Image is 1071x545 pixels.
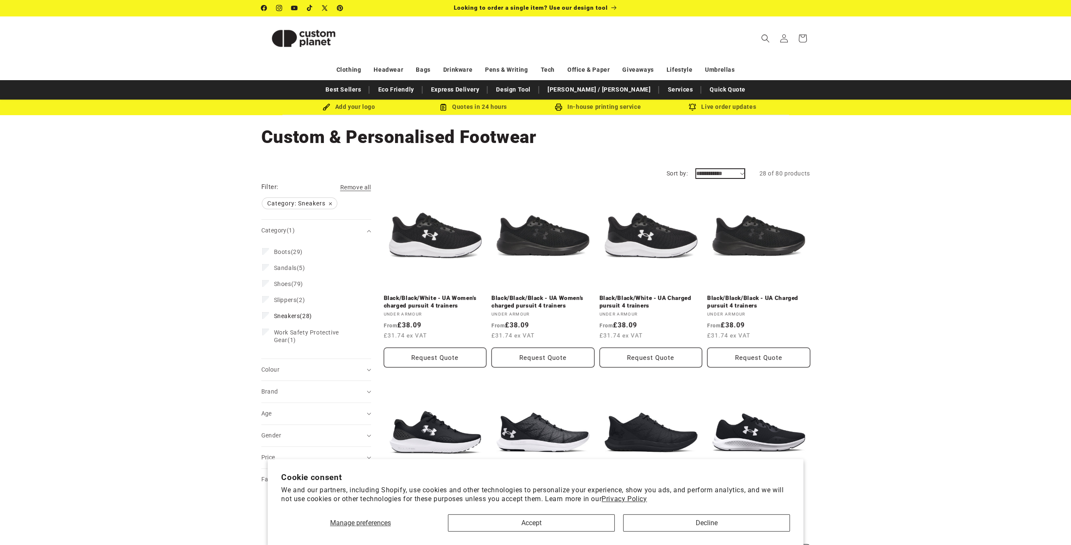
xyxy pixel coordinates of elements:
button: Manage preferences [281,514,439,532]
a: Express Delivery [427,82,484,97]
div: Live order updates [660,102,785,112]
img: In-house printing [555,103,562,111]
span: Remove all [340,184,371,191]
summary: Gender (0 selected) [261,425,371,446]
a: Eco Friendly [374,82,418,97]
span: Category [261,227,295,234]
img: Order updates [689,103,696,111]
button: Request Quote [384,348,487,367]
a: Black/Black/White - UA Women’s charged pursuit 4 trainers [384,294,487,309]
a: Black/Black/White - UA Charged pursuit 4 trainers [599,294,702,309]
span: (1) [274,329,357,344]
label: Sort by: [667,170,688,177]
a: Best Sellers [321,82,365,97]
summary: Age (0 selected) [261,403,371,424]
a: Quick Quote [705,82,750,97]
span: Age [261,410,272,417]
a: Tech [540,62,554,77]
a: Privacy Policy [602,495,647,503]
span: (5) [274,264,305,272]
a: Clothing [336,62,361,77]
a: Bags [416,62,430,77]
button: Request Quote [491,348,594,367]
h2: Filter: [261,182,279,192]
a: Design Tool [492,82,535,97]
a: Custom Planet [258,16,349,60]
img: Brush Icon [323,103,330,111]
summary: Category (1 selected) [261,220,371,241]
span: Brand [261,388,278,395]
span: Boots [274,248,291,255]
a: Remove all [340,182,371,193]
summary: Search [756,29,775,48]
div: Add your logo [287,102,411,112]
span: Shoes [274,281,291,287]
span: Manage preferences [330,519,391,527]
span: Fabric [261,476,279,483]
h1: Custom & Personalised Footwear [261,126,810,148]
span: Looking to order a single item? Use our design tool [454,4,608,11]
h2: Cookie consent [281,472,790,482]
button: Accept [448,514,615,532]
a: Category: Sneakers [261,198,338,209]
summary: Colour (0 selected) [261,359,371,380]
summary: Fabric (0 selected) [261,469,371,490]
summary: Brand (0 selected) [261,381,371,402]
span: Gender [261,432,281,439]
span: (29) [274,248,303,256]
span: Slippers [274,297,297,303]
img: Order Updates Icon [439,103,447,111]
a: Giveaways [622,62,653,77]
a: Headwear [374,62,403,77]
iframe: Chat Widget [930,454,1071,545]
div: In-house printing service [536,102,660,112]
img: Custom Planet [261,19,346,57]
span: Category: Sneakers [262,198,337,209]
span: Price [261,454,275,461]
a: Lifestyle [667,62,692,77]
a: Drinkware [443,62,472,77]
span: (2) [274,296,305,304]
p: We and our partners, including Shopify, use cookies and other technologies to personalize your ex... [281,486,790,504]
a: Office & Paper [567,62,610,77]
a: [PERSON_NAME] / [PERSON_NAME] [543,82,655,97]
button: Decline [623,514,790,532]
a: Services [663,82,697,97]
span: Sandals [274,264,297,271]
span: (79) [274,280,303,288]
button: Request Quote [599,348,702,367]
span: (28) [274,312,312,320]
span: (1) [287,227,295,234]
span: Sneakers [274,313,300,319]
span: Work Safety Protective Gear [274,329,339,343]
span: Colour [261,366,279,373]
span: 28 of 80 products [759,170,810,177]
a: Umbrellas [705,62,735,77]
button: Request Quote [707,348,810,367]
summary: Price [261,447,371,468]
div: Quotes in 24 hours [411,102,536,112]
a: Black/Black/Black - UA Charged pursuit 4 trainers [707,294,810,309]
a: Pens & Writing [485,62,528,77]
a: Black/Black/Black - UA Women’s charged pursuit 4 trainers [491,294,594,309]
